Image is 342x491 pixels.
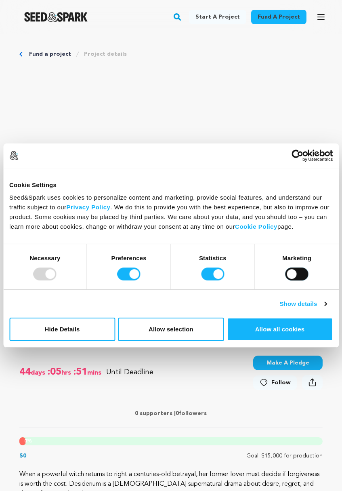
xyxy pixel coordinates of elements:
[176,411,179,416] span: 0
[253,356,323,370] button: Make A Pledge
[24,12,88,22] a: Seed&Spark Homepage
[280,299,327,309] a: Show details
[271,379,291,387] span: Follow
[246,452,323,460] p: Goal: $15,000 for production
[253,375,297,390] a: Follow
[9,318,115,341] button: Hide Details
[19,452,26,460] p: $0
[262,150,333,162] a: Usercentrics Cookiebot - opens in a new window
[29,255,60,261] strong: Necessary
[9,180,333,190] div: Cookie Settings
[19,437,26,445] div: %
[199,255,227,261] strong: Statistics
[251,10,306,24] a: Fund a project
[19,366,31,379] span: 44
[61,366,73,379] span: hrs
[31,366,47,379] span: days
[118,318,224,341] button: Allow selection
[47,366,61,379] span: :05
[73,366,87,379] span: :51
[24,439,27,444] span: 0
[282,255,311,261] strong: Marketing
[67,204,111,211] a: Privacy Policy
[24,12,88,22] img: Seed&Spark Logo Dark Mode
[189,10,246,24] a: Start a project
[106,367,153,378] p: Until Deadline
[235,223,277,230] a: Cookie Policy
[29,50,71,58] a: Fund a project
[84,50,127,58] a: Project details
[19,409,323,417] p: 0 supporters | followers
[111,255,147,261] strong: Preferences
[227,318,333,341] button: Allow all cookies
[9,151,18,160] img: logo
[9,193,333,232] div: Seed&Spark uses cookies to personalize content and marketing, provide social features, and unders...
[19,50,323,58] div: Breadcrumb
[87,366,103,379] span: mins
